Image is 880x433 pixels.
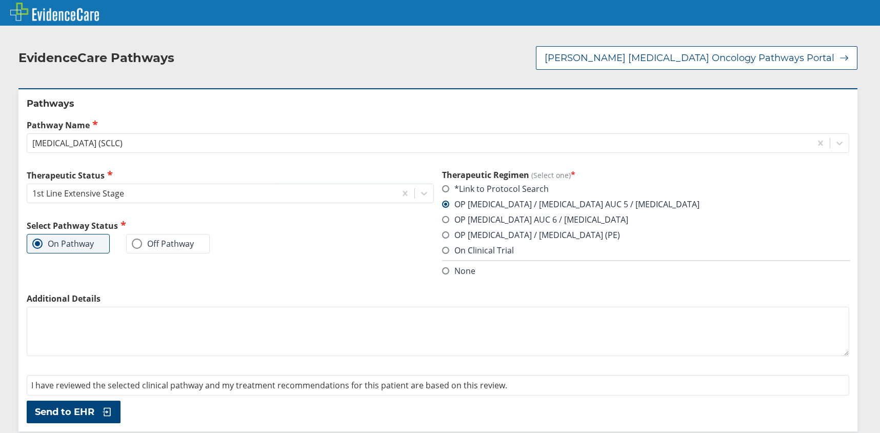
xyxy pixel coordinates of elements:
[32,239,94,249] label: On Pathway
[442,199,699,210] label: OP [MEDICAL_DATA] / [MEDICAL_DATA] AUC 5 / [MEDICAL_DATA]
[27,220,434,231] h2: Select Pathway Status
[18,50,174,66] h2: EvidenceCare Pathways
[35,406,94,418] span: Send to EHR
[442,245,514,256] label: On Clinical Trial
[27,401,121,423] button: Send to EHR
[442,214,628,225] label: OP [MEDICAL_DATA] AUC 6 / [MEDICAL_DATA]
[442,229,620,241] label: OP [MEDICAL_DATA] / [MEDICAL_DATA] (PE)
[132,239,194,249] label: Off Pathway
[31,380,507,391] span: I have reviewed the selected clinical pathway and my treatment recommendations for this patient a...
[442,169,849,181] h3: Therapeutic Regimen
[442,183,549,194] label: *Link to Protocol Search
[27,293,849,304] label: Additional Details
[442,265,475,277] label: None
[32,137,123,149] div: [MEDICAL_DATA] (SCLC)
[32,188,124,199] div: 1st Line Extensive Stage
[545,52,834,64] span: [PERSON_NAME] [MEDICAL_DATA] Oncology Pathways Portal
[27,119,849,131] label: Pathway Name
[27,169,434,181] label: Therapeutic Status
[10,3,99,21] img: EvidenceCare
[531,170,571,180] span: (Select one)
[27,97,849,110] h2: Pathways
[536,46,857,70] button: [PERSON_NAME] [MEDICAL_DATA] Oncology Pathways Portal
